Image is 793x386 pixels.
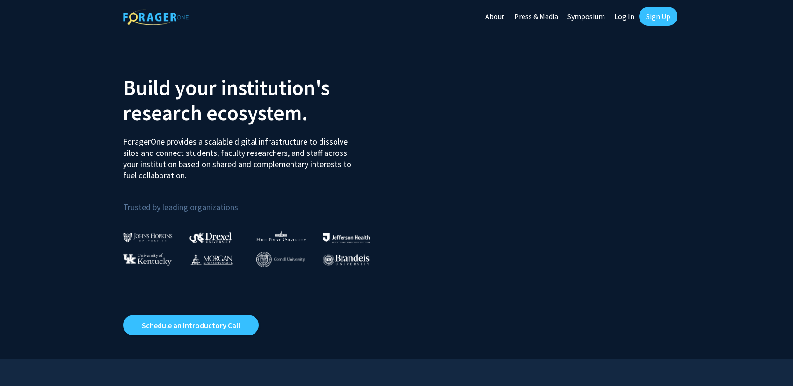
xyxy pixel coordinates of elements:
[189,253,233,265] img: Morgan State University
[323,233,370,242] img: Thomas Jefferson University
[123,75,390,125] h2: Build your institution's research ecosystem.
[123,315,259,335] a: Opens in a new tab
[323,254,370,266] img: Brandeis University
[123,233,173,242] img: Johns Hopkins University
[123,253,172,266] img: University of Kentucky
[189,232,232,243] img: Drexel University
[123,9,189,25] img: ForagerOne Logo
[639,7,677,26] a: Sign Up
[256,252,305,267] img: Cornell University
[123,129,358,181] p: ForagerOne provides a scalable digital infrastructure to dissolve silos and connect students, fac...
[123,189,390,214] p: Trusted by leading organizations
[256,230,306,241] img: High Point University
